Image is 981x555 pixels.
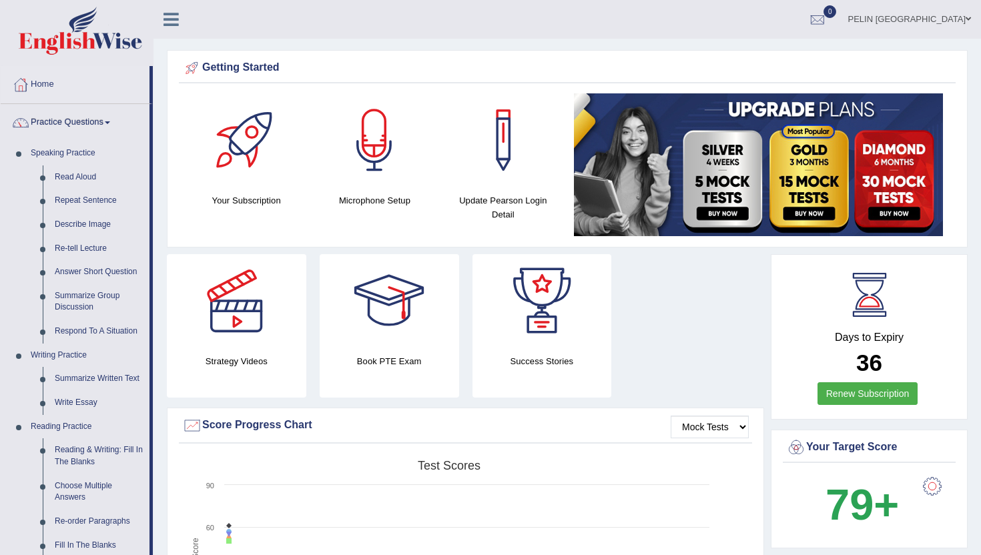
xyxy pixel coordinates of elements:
[182,58,952,78] div: Getting Started
[1,66,149,99] a: Home
[49,189,149,213] a: Repeat Sentence
[817,382,918,405] a: Renew Subscription
[446,193,561,221] h4: Update Pearson Login Detail
[49,165,149,189] a: Read Aloud
[49,320,149,344] a: Respond To A Situation
[49,260,149,284] a: Answer Short Question
[49,213,149,237] a: Describe Image
[49,367,149,391] a: Summarize Written Text
[786,332,952,344] h4: Days to Expiry
[786,438,952,458] div: Your Target Score
[317,193,432,207] h4: Microphone Setup
[1,104,149,137] a: Practice Questions
[25,141,149,165] a: Speaking Practice
[206,482,214,490] text: 90
[418,459,480,472] tspan: Test scores
[167,354,306,368] h4: Strategy Videos
[25,415,149,439] a: Reading Practice
[206,524,214,532] text: 60
[472,354,612,368] h4: Success Stories
[824,5,837,18] span: 0
[49,237,149,261] a: Re-tell Lecture
[574,93,943,236] img: small5.jpg
[49,474,149,510] a: Choose Multiple Answers
[49,510,149,534] a: Re-order Paragraphs
[49,391,149,415] a: Write Essay
[856,350,882,376] b: 36
[49,438,149,474] a: Reading & Writing: Fill In The Blanks
[25,344,149,368] a: Writing Practice
[320,354,459,368] h4: Book PTE Exam
[49,284,149,320] a: Summarize Group Discussion
[182,416,749,436] div: Score Progress Chart
[826,480,899,529] b: 79+
[189,193,304,207] h4: Your Subscription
